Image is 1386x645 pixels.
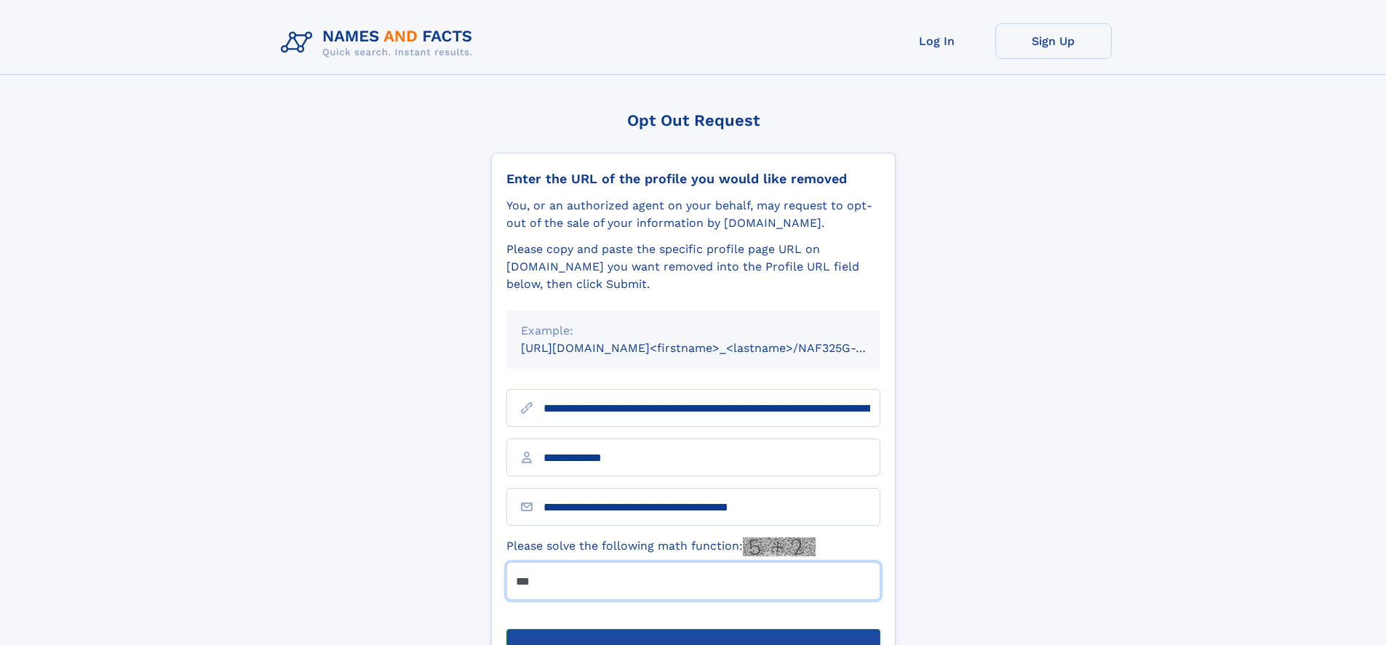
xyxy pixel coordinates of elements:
[506,537,816,556] label: Please solve the following math function:
[506,197,880,232] div: You, or an authorized agent on your behalf, may request to opt-out of the sale of your informatio...
[506,171,880,187] div: Enter the URL of the profile you would like removed
[521,341,908,355] small: [URL][DOMAIN_NAME]<firstname>_<lastname>/NAF325G-xxxxxxxx
[879,23,995,59] a: Log In
[491,111,896,129] div: Opt Out Request
[506,241,880,293] div: Please copy and paste the specific profile page URL on [DOMAIN_NAME] you want removed into the Pr...
[995,23,1112,59] a: Sign Up
[275,23,485,63] img: Logo Names and Facts
[521,322,866,340] div: Example:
